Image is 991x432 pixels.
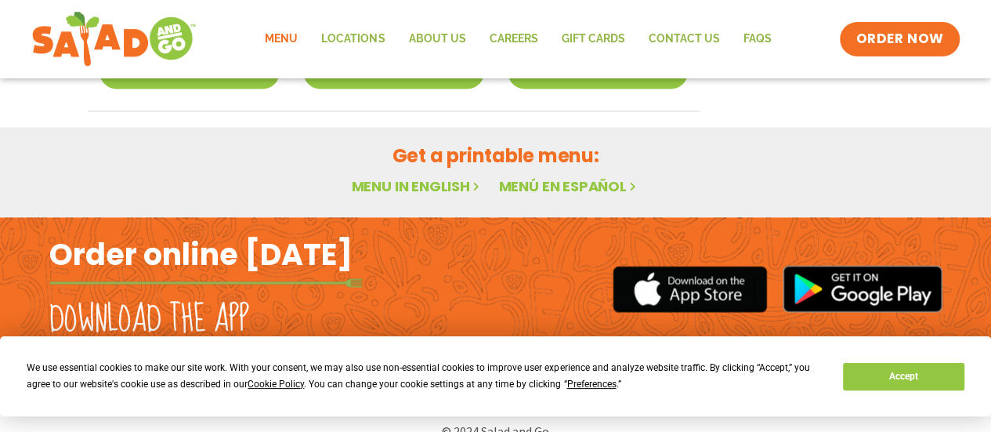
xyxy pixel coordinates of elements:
[351,176,483,196] a: Menu in English
[31,8,197,71] img: new-SAG-logo-768×292
[253,21,783,57] nav: Menu
[27,360,824,393] div: We use essential cookies to make our site work. With your consent, we may also use non-essential ...
[49,235,353,274] h2: Order online [DATE]
[855,30,943,49] span: ORDER NOW
[88,142,904,169] h2: Get a printable menu:
[396,21,477,57] a: About Us
[843,363,964,390] button: Accept
[549,21,636,57] a: GIFT CARDS
[309,21,396,57] a: Locations
[731,21,783,57] a: FAQs
[566,379,616,390] span: Preferences
[248,379,304,390] span: Cookie Policy
[49,298,249,342] h2: Download the app
[498,176,639,196] a: Menú en español
[636,21,731,57] a: Contact Us
[613,263,767,314] img: appstore
[477,21,549,57] a: Careers
[49,278,363,287] img: fork
[253,21,309,57] a: Menu
[783,265,942,312] img: google_play
[840,22,959,56] a: ORDER NOW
